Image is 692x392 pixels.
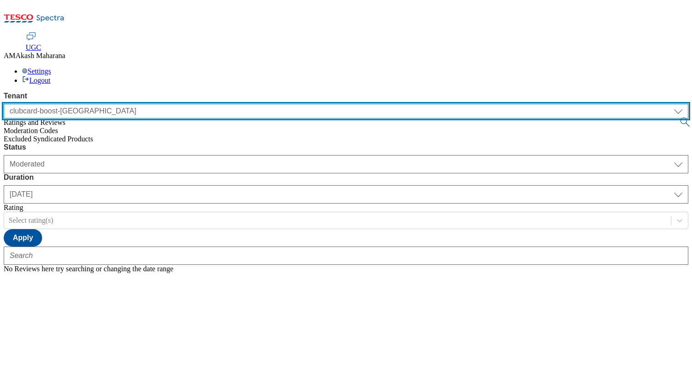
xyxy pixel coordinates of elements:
[4,118,65,126] span: Ratings and Reviews
[4,247,688,265] input: Search
[22,76,50,84] a: Logout
[4,52,16,59] span: AM
[4,143,688,151] label: Status
[4,173,688,182] label: Duration
[4,135,93,143] span: Excluded Syndicated Products
[22,67,51,75] a: Settings
[4,229,42,247] button: Apply
[4,265,688,273] div: No Reviews here try searching or changing the date range
[26,32,41,52] a: UGC
[4,204,23,211] label: Rating
[16,52,65,59] span: Akash Maharana
[4,127,58,134] span: Moderation Codes
[4,92,688,100] label: Tenant
[26,43,41,51] span: UGC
